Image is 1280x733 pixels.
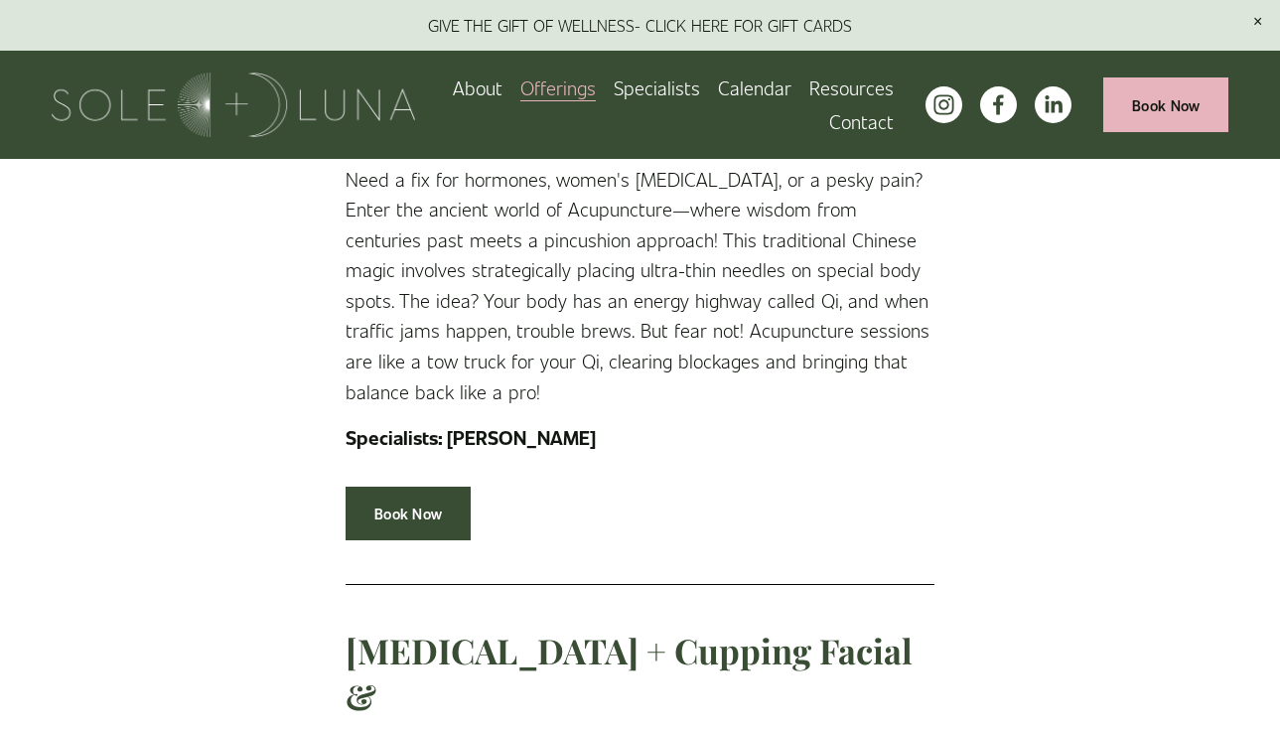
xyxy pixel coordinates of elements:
img: Sole + Luna [52,73,416,137]
a: Calendar [718,71,791,104]
a: Book Now [346,487,471,541]
a: instagram-unauth [925,86,962,123]
a: LinkedIn [1035,86,1071,123]
a: About [453,71,502,104]
p: Need a fix for hormones, women's [MEDICAL_DATA], or a pesky pain? Enter the ancient world of Acup... [346,164,934,406]
a: folder dropdown [809,71,894,104]
span: Offerings [520,73,596,103]
a: Contact [829,105,894,139]
strong: Specialists: [PERSON_NAME] [346,424,596,450]
a: Specialists [614,71,700,104]
a: Book Now [1103,77,1228,132]
h3: [MEDICAL_DATA] + Cupping Facial & [346,628,934,719]
span: Resources [809,73,894,103]
a: facebook-unauth [980,86,1017,123]
a: folder dropdown [520,71,596,104]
